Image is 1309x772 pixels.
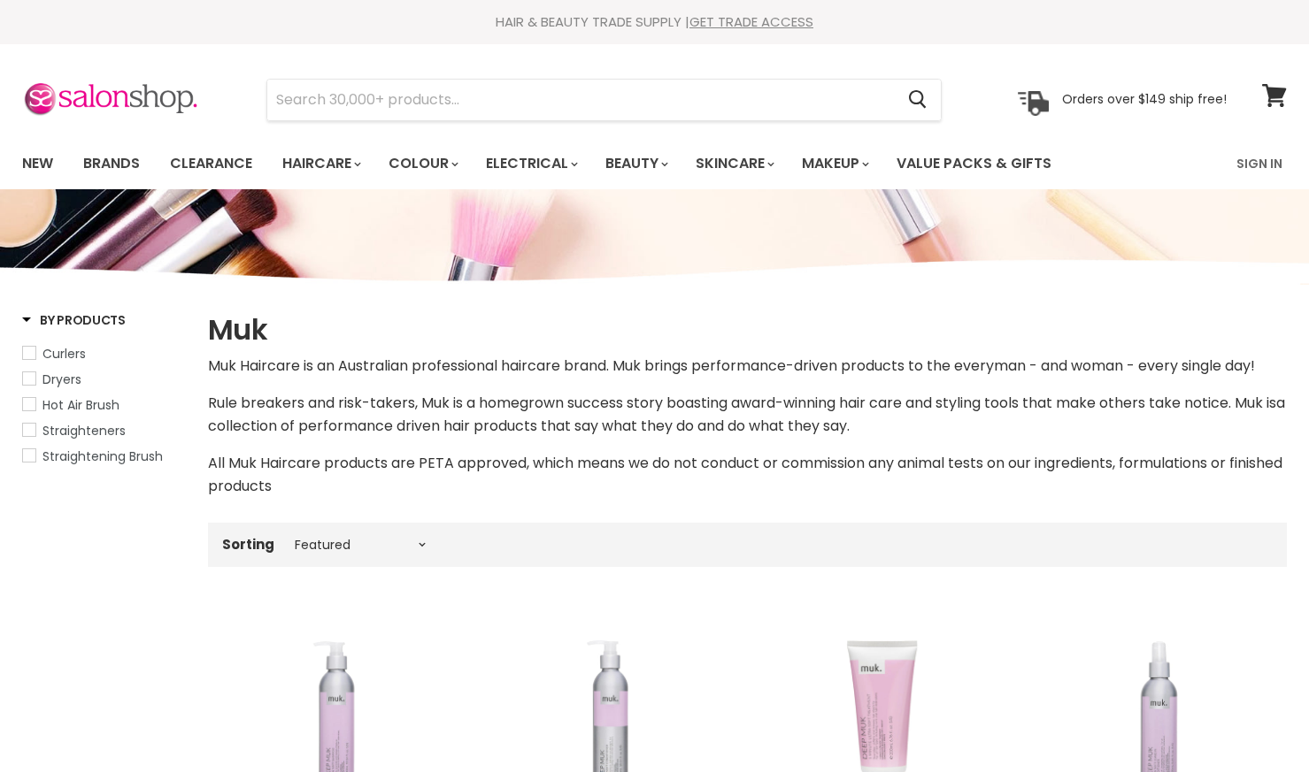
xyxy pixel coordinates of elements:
[42,396,119,414] span: Hot Air Brush
[9,138,1145,189] ul: Main menu
[689,12,813,31] a: GET TRADE ACCESS
[208,311,1287,348] h1: Muk
[473,145,589,182] a: Electrical
[208,355,1255,376] span: Muk Haircare is an Australian professional haircare brand. Muk brings performance-driven products...
[22,344,186,363] a: Curlers
[789,145,880,182] a: Makeup
[269,145,372,182] a: Haircare
[42,447,163,465] span: Straightening Brush
[9,145,66,182] a: New
[375,145,469,182] a: Colour
[208,453,1282,496] span: All Muk Haircare products are PETA approved, which means we do not conduct or commission any anim...
[208,392,1287,438] p: a collection of performance driven hair products that say what they do and do what they say.
[70,145,153,182] a: Brands
[22,421,186,440] a: Straighteners
[883,145,1065,182] a: Value Packs & Gifts
[208,393,1276,413] span: Rule breakers and risk-takers, Muk is a homegrown success story boasting award-winning hair care ...
[682,145,785,182] a: Skincare
[42,371,81,388] span: Dryers
[22,395,186,415] a: Hot Air Brush
[222,537,274,552] label: Sorting
[894,80,941,120] button: Search
[22,447,186,466] a: Straightening Brush
[1226,145,1293,182] a: Sign In
[157,145,266,182] a: Clearance
[22,311,126,329] h3: By Products
[42,345,86,363] span: Curlers
[267,80,894,120] input: Search
[1062,91,1227,107] p: Orders over $149 ship free!
[42,422,126,440] span: Straighteners
[592,145,679,182] a: Beauty
[266,79,942,121] form: Product
[22,370,186,389] a: Dryers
